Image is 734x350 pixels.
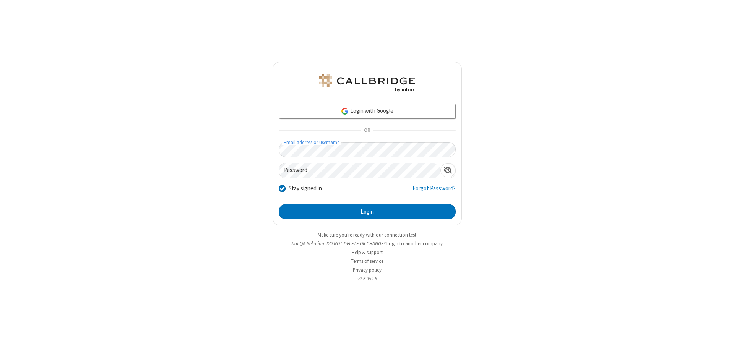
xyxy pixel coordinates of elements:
a: Terms of service [351,258,383,264]
a: Make sure you're ready with our connection test [318,232,416,238]
li: v2.6.352.6 [273,275,462,282]
img: google-icon.png [341,107,349,115]
input: Password [279,163,440,178]
div: Show password [440,163,455,177]
a: Login with Google [279,104,456,119]
button: Login [279,204,456,219]
a: Forgot Password? [412,184,456,199]
li: Not QA Selenium DO NOT DELETE OR CHANGE? [273,240,462,247]
a: Help & support [352,249,383,256]
button: Login to another company [386,240,443,247]
input: Email address or username [279,142,456,157]
label: Stay signed in [289,184,322,193]
a: Privacy policy [353,267,382,273]
span: OR [361,125,373,136]
img: QA Selenium DO NOT DELETE OR CHANGE [317,74,417,92]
